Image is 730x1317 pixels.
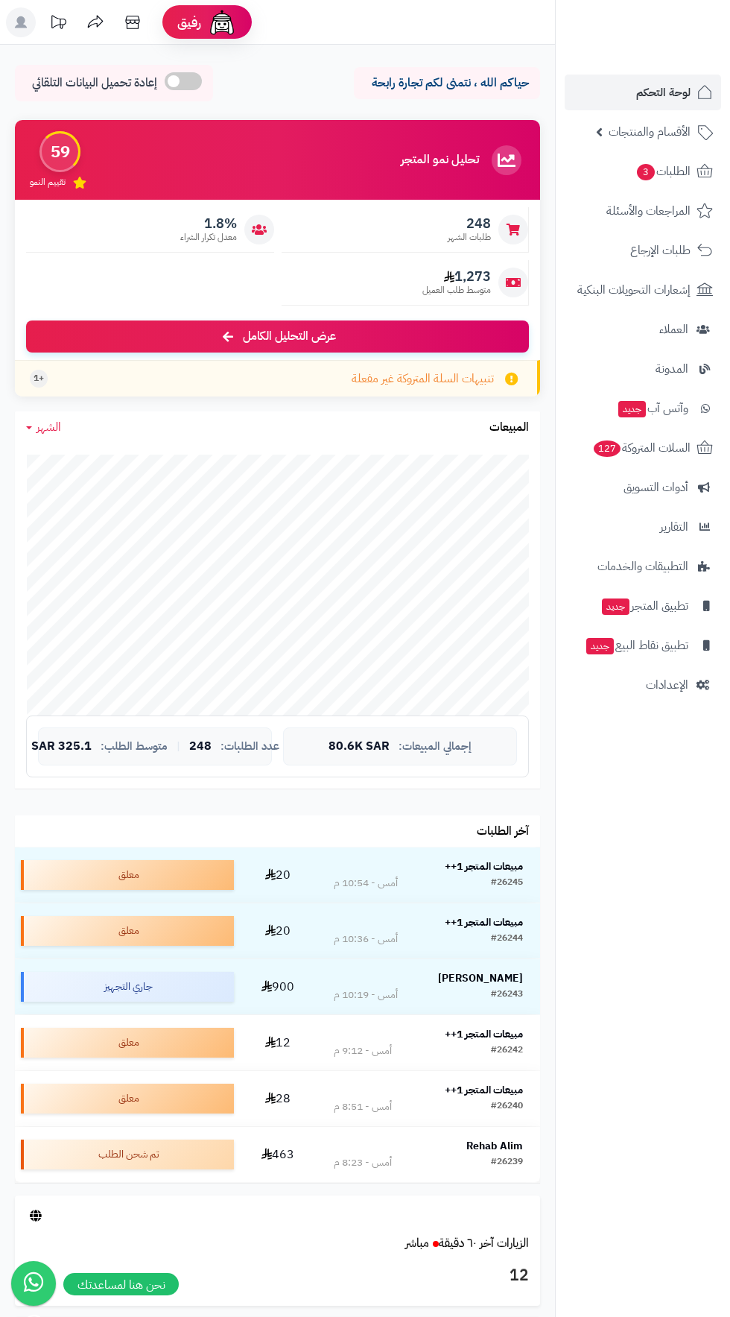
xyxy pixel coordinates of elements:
[445,915,523,930] strong: مبيعات المتجر 1++
[565,549,721,584] a: التطبيقات والخدمات
[445,1026,523,1042] strong: مبيعات المتجر 1++
[565,75,721,110] a: لوحة التحكم
[491,876,523,891] div: #26245
[602,599,629,615] span: جديد
[180,215,237,232] span: 1.8%
[445,859,523,874] strong: مبيعات المتجر 1++
[466,1138,523,1154] strong: Rehab Alim
[240,1127,317,1182] td: 463
[565,154,721,189] a: الطلبات3
[565,272,721,308] a: إشعارات التحويلات البنكية
[445,1082,523,1098] strong: مبيعات المتجر 1++
[31,740,92,754] span: 325.1 SAR
[240,1015,317,1070] td: 12
[438,970,523,986] strong: [PERSON_NAME]
[334,1155,392,1170] div: أمس - 8:23 م
[334,1099,392,1114] div: أمس - 8:51 م
[597,556,688,577] span: التطبيقات والخدمات
[240,959,317,1014] td: 900
[334,932,398,947] div: أمس - 10:36 م
[21,860,234,890] div: معلق
[635,161,691,182] span: الطلبات
[565,430,721,466] a: السلات المتروكة127
[489,421,529,435] h3: المبيعات
[565,233,721,268] a: طلبات الإرجاع
[565,391,721,426] a: وآتس آبجديد
[32,75,157,92] span: إعادة تحميل البيانات التلقائي
[491,1099,523,1114] div: #26240
[491,988,523,1002] div: #26243
[422,284,491,297] span: متوسط طلب العميل
[177,13,201,31] span: رفيق
[220,740,279,753] span: عدد الطلبات:
[606,200,691,221] span: المراجعات والأسئلة
[618,401,646,417] span: جديد
[565,312,721,347] a: العملاء
[594,440,620,457] span: 127
[207,7,237,37] img: ai-face.png
[399,740,472,753] span: إجمالي المبيعات:
[659,319,688,340] span: العملاء
[448,231,491,244] span: طلبات الشهر
[26,320,529,353] a: عرض التحليل الكامل
[26,1263,529,1289] h3: 12
[101,740,168,753] span: متوسط الطلب:
[365,75,529,92] p: حياكم الله ، نتمنى لكم تجارة رابحة
[422,268,491,285] span: 1,273
[565,470,721,505] a: أدوات التسويق
[405,1234,429,1252] small: مباشر
[592,438,691,458] span: السلات المتروكة
[565,667,721,703] a: الإعدادات
[334,876,398,891] div: أمس - 10:54 م
[334,1043,392,1058] div: أمس - 9:12 م
[21,1084,234,1114] div: معلق
[491,932,523,947] div: #26244
[617,398,688,419] span: وآتس آب
[39,7,77,41] a: تحديثات المنصة
[352,370,494,388] span: تنبيهات السلة المتروكة غير مفعلة
[405,1234,529,1252] a: الزيارات آخر ٦٠ دقيقةمباشر
[401,154,479,167] h3: تحليل نمو المتجر
[36,418,61,436] span: الشهر
[26,419,61,436] a: الشهر
[646,675,688,695] span: الإعدادات
[21,1028,234,1058] div: معلق
[21,1140,234,1169] div: تم شحن الطلب
[623,477,688,498] span: أدوات التسويق
[565,588,721,624] a: تطبيق المتجرجديد
[577,279,691,300] span: إشعارات التحويلات البنكية
[565,509,721,545] a: التقارير
[637,164,655,180] span: 3
[565,351,721,387] a: المدونة
[586,638,614,654] span: جديد
[609,121,691,142] span: الأقسام والمنتجات
[180,231,237,244] span: معدل تكرار الشراء
[30,176,66,189] span: تقييم النمو
[334,988,398,1002] div: أمس - 10:19 م
[240,903,317,958] td: 20
[448,215,491,232] span: 248
[477,825,529,838] h3: آخر الطلبات
[636,82,691,103] span: لوحة التحكم
[660,517,688,537] span: التقارير
[21,916,234,946] div: معلق
[565,193,721,229] a: المراجعات والأسئلة
[630,240,691,261] span: طلبات الإرجاع
[240,847,317,903] td: 20
[243,328,336,345] span: عرض التحليل الكامل
[328,740,390,754] span: 80.6K SAR
[585,635,688,656] span: تطبيق نقاط البيع
[491,1155,523,1170] div: #26239
[21,972,234,1002] div: جاري التجهيز
[240,1071,317,1126] td: 28
[34,372,44,385] span: +1
[491,1043,523,1058] div: #26242
[189,740,212,754] span: 248
[656,359,688,379] span: المدونة
[600,596,688,616] span: تطبيق المتجر
[565,628,721,663] a: تطبيق نقاط البيعجديد
[177,741,180,752] span: |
